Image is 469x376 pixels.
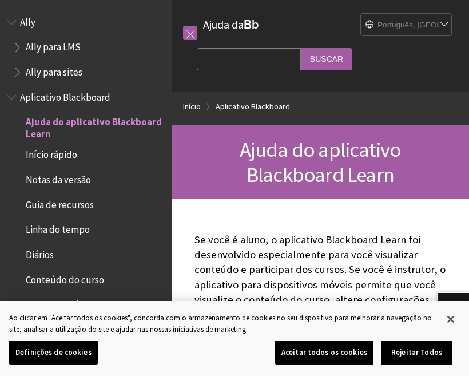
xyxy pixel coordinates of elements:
span: Ajuda do aplicativo Blackboard Learn [26,113,164,140]
a: Ajuda daBb [203,17,259,31]
p: Se você é aluno, o aplicativo Blackboard Learn foi desenvolvido especialmente para você visualiza... [194,232,446,337]
span: Linha do tempo [26,220,90,236]
button: Fechar [438,307,463,332]
strong: Bb [244,17,259,32]
select: Site Language Selector [361,14,452,37]
span: Ally para LMS [26,38,81,53]
a: Início [183,100,201,114]
span: Notas da versão [26,170,91,185]
button: Rejeitar Todos [381,341,452,365]
nav: Book outline for Anthology Ally Help [7,13,165,82]
span: Diários [26,245,54,260]
span: Mensagens do curso [26,295,109,311]
button: Definições de cookies [9,341,98,365]
span: Início rápido [26,145,77,161]
span: Guia de recursos [26,195,94,211]
a: Aplicativo Blackboard [216,100,290,114]
span: Conteúdo do curso [26,270,104,286]
span: Ajuda do aplicativo Blackboard Learn [240,136,402,188]
span: Ally para sites [26,62,82,78]
div: Ao clicar em "Aceitar todos os cookies", concorda com o armazenamento de cookies no seu dispositi... [9,312,436,335]
span: Aplicativo Blackboard [20,88,110,103]
input: Buscar [301,48,352,70]
span: Ally [20,13,35,28]
button: Aceitar todos os cookies [275,341,373,365]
